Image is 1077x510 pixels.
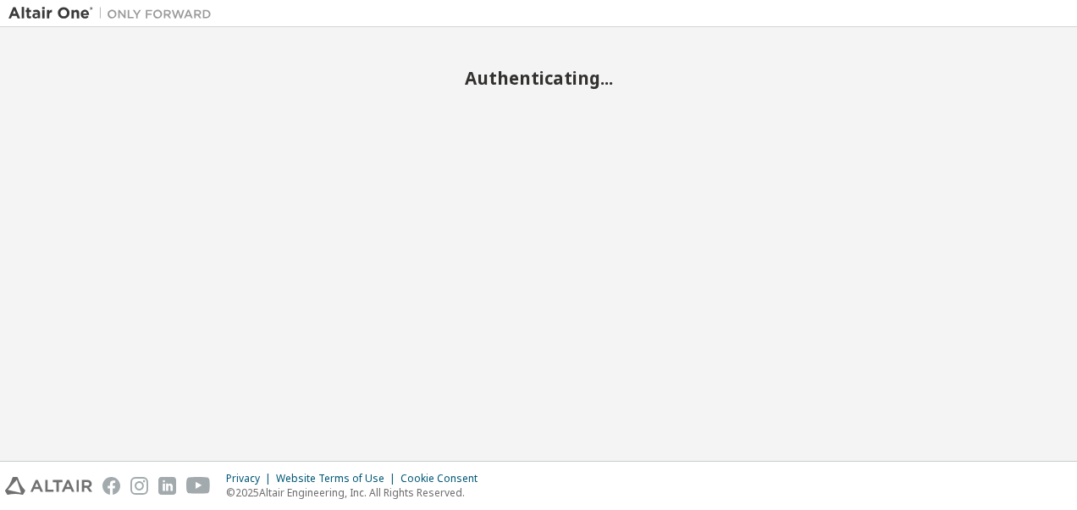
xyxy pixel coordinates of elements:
[226,472,276,485] div: Privacy
[226,485,488,500] p: © 2025 Altair Engineering, Inc. All Rights Reserved.
[158,477,176,495] img: linkedin.svg
[186,477,211,495] img: youtube.svg
[8,5,220,22] img: Altair One
[276,472,400,485] div: Website Terms of Use
[102,477,120,495] img: facebook.svg
[5,477,92,495] img: altair_logo.svg
[130,477,148,495] img: instagram.svg
[8,67,1069,89] h2: Authenticating...
[400,472,488,485] div: Cookie Consent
